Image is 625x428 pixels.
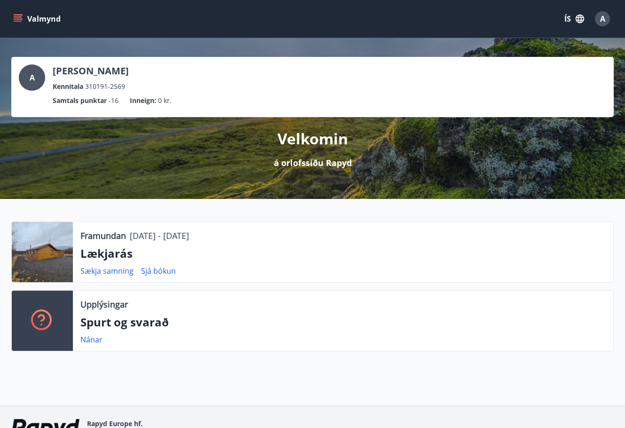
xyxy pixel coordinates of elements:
[274,157,352,169] p: á orlofssíðu Rapyd
[277,128,348,149] p: Velkomin
[80,266,134,276] a: Sækja samning
[80,246,606,262] p: Lækjarás
[53,64,129,78] p: [PERSON_NAME]
[80,314,606,330] p: Spurt og svarað
[130,230,189,242] p: [DATE] - [DATE]
[591,8,614,30] button: A
[53,81,83,92] p: Kennitala
[85,81,125,92] span: 310191-2569
[30,72,35,83] span: A
[158,95,172,106] span: 0 kr.
[109,95,119,106] span: -16
[11,10,64,27] button: menu
[130,95,156,106] p: Inneign :
[80,230,126,242] p: Framundan
[80,298,128,310] p: Upplýsingar
[141,266,176,276] a: Sjá bókun
[559,10,589,27] button: ÍS
[600,14,605,24] span: A
[53,95,107,106] p: Samtals punktar
[80,334,103,345] a: Nánar
[87,419,142,428] span: Rapyd Europe hf.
